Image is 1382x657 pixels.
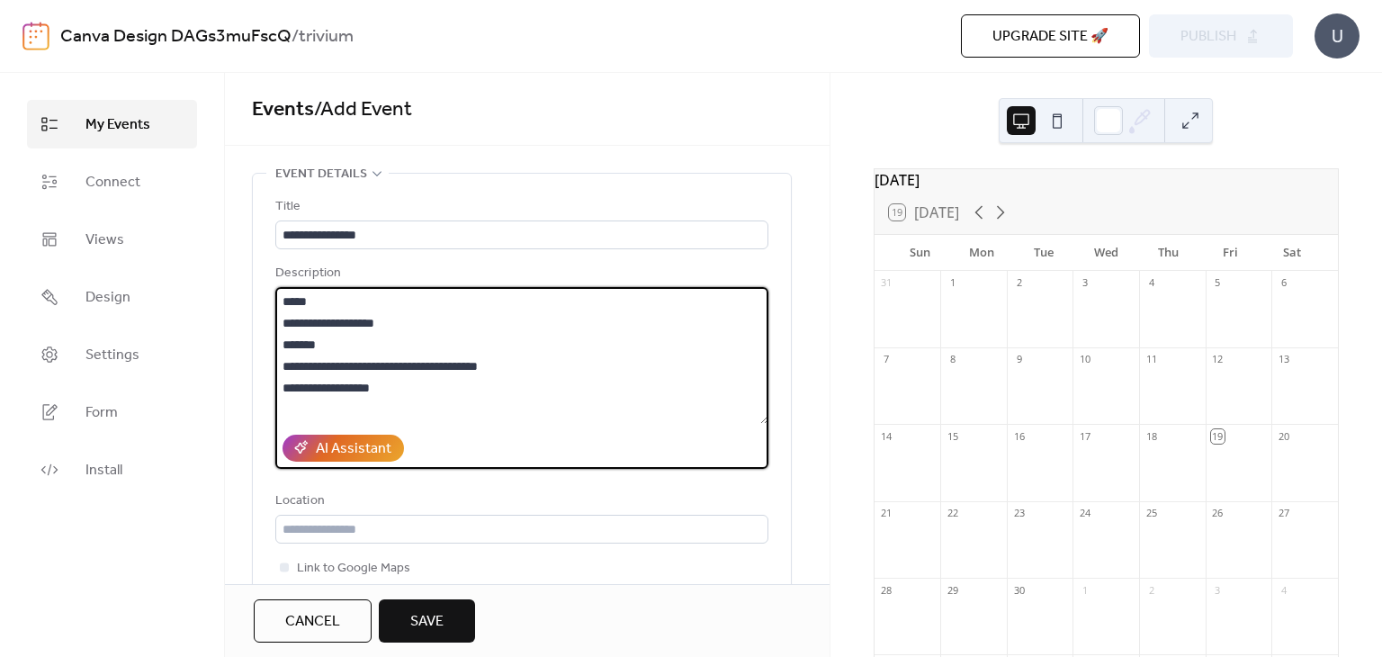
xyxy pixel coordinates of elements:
[880,583,893,597] div: 28
[60,20,292,54] a: Canva Design DAGs3muFscQ
[85,172,140,193] span: Connect
[946,429,959,443] div: 15
[1315,13,1360,58] div: U
[1277,583,1290,597] div: 4
[1012,507,1026,520] div: 23
[27,100,197,148] a: My Events
[283,435,404,462] button: AI Assistant
[85,402,118,424] span: Form
[889,235,951,271] div: Sun
[1078,429,1091,443] div: 17
[1144,353,1158,366] div: 11
[1211,583,1225,597] div: 3
[1078,353,1091,366] div: 10
[27,215,197,264] a: Views
[1277,429,1290,443] div: 20
[275,263,765,284] div: Description
[1078,507,1091,520] div: 24
[880,353,893,366] div: 7
[314,90,412,130] span: / Add Event
[410,611,444,633] span: Save
[27,273,197,321] a: Design
[992,26,1108,48] span: Upgrade site 🚀
[316,438,391,460] div: AI Assistant
[1075,235,1137,271] div: Wed
[299,20,354,54] b: trivium
[946,507,959,520] div: 22
[254,599,372,643] button: Cancel
[1012,276,1026,290] div: 2
[1277,353,1290,366] div: 13
[1013,235,1075,271] div: Tue
[1078,276,1091,290] div: 3
[275,164,367,185] span: Event details
[1211,429,1225,443] div: 19
[1277,276,1290,290] div: 6
[285,611,340,633] span: Cancel
[292,20,299,54] b: /
[252,90,314,130] a: Events
[297,558,410,580] span: Link to Google Maps
[1144,507,1158,520] div: 25
[85,460,122,481] span: Install
[875,169,1338,191] div: [DATE]
[1211,276,1225,290] div: 5
[1144,583,1158,597] div: 2
[1211,353,1225,366] div: 12
[946,583,959,597] div: 29
[1137,235,1199,271] div: Thu
[1211,507,1225,520] div: 26
[27,157,197,206] a: Connect
[1078,583,1091,597] div: 1
[1012,583,1026,597] div: 30
[27,388,197,436] a: Form
[379,599,475,643] button: Save
[1012,429,1026,443] div: 16
[1261,235,1324,271] div: Sat
[961,14,1140,58] button: Upgrade site 🚀
[1277,507,1290,520] div: 27
[275,490,765,512] div: Location
[275,196,765,218] div: Title
[22,22,49,50] img: logo
[946,353,959,366] div: 8
[1144,429,1158,443] div: 18
[880,507,893,520] div: 21
[85,229,124,251] span: Views
[1144,276,1158,290] div: 4
[27,330,197,379] a: Settings
[85,345,139,366] span: Settings
[951,235,1013,271] div: Mon
[85,114,150,136] span: My Events
[1199,235,1261,271] div: Fri
[1012,353,1026,366] div: 9
[85,287,130,309] span: Design
[880,276,893,290] div: 31
[880,429,893,443] div: 14
[946,276,959,290] div: 1
[27,445,197,494] a: Install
